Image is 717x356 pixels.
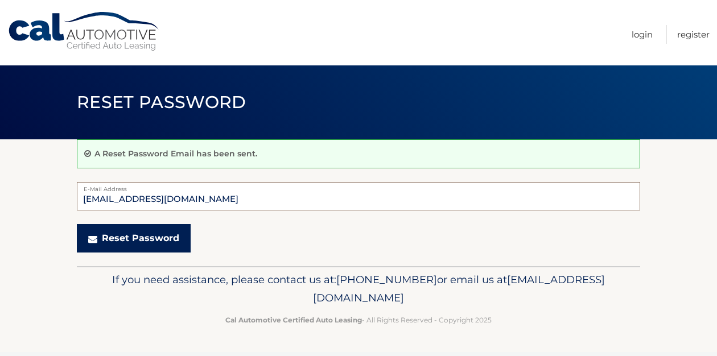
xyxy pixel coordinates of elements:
a: Register [677,25,710,44]
p: - All Rights Reserved - Copyright 2025 [84,314,633,326]
a: Cal Automotive [7,11,161,52]
a: Login [632,25,653,44]
label: E-Mail Address [77,182,640,191]
p: A Reset Password Email has been sent. [94,148,257,159]
button: Reset Password [77,224,191,252]
p: If you need assistance, please contact us at: or email us at [84,271,633,307]
span: [PHONE_NUMBER] [336,273,437,286]
strong: Cal Automotive Certified Auto Leasing [225,316,362,324]
span: Reset Password [77,92,246,113]
span: [EMAIL_ADDRESS][DOMAIN_NAME] [313,273,605,304]
input: E-Mail Address [77,182,640,210]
